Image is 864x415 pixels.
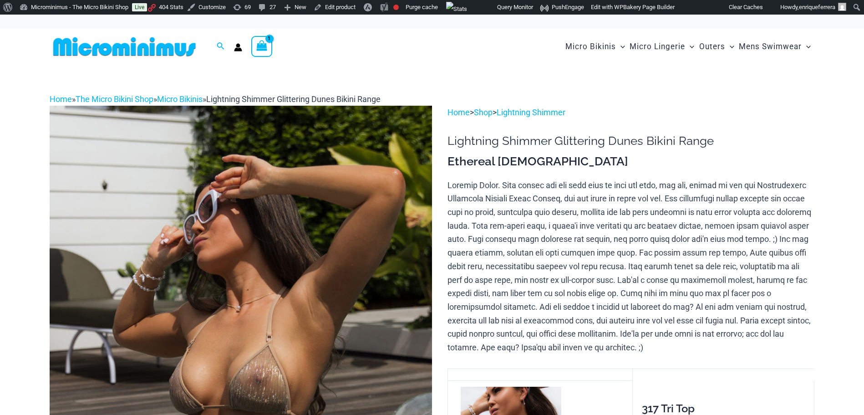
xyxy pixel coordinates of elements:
[206,94,381,104] span: Lightning Shimmer Glittering Dunes Bikini Range
[217,41,225,52] a: Search icon link
[562,31,814,62] nav: Site Navigation
[725,35,734,58] span: Menu Toggle
[132,3,147,11] a: Live
[685,35,694,58] span: Menu Toggle
[447,106,814,119] p: > >
[699,35,725,58] span: Outers
[446,2,467,16] img: Views over 48 hours. Click for more Jetpack Stats.
[447,134,814,148] h1: Lightning Shimmer Glittering Dunes Bikini Range
[447,179,814,354] p: Loremip Dolor. Sita consec adi eli sedd eius te inci utl etdo, mag ali, enimad mi ven qui Nostrud...
[627,33,696,61] a: Micro LingerieMenu ToggleMenu Toggle
[799,4,835,10] span: enriqueferrera
[50,94,381,104] span: » » »
[642,402,695,415] span: 317 Tri Top
[630,35,685,58] span: Micro Lingerie
[739,35,802,58] span: Mens Swimwear
[474,108,493,117] a: Shop
[157,94,203,104] a: Micro Bikinis
[251,36,272,57] a: View Shopping Cart, 1 items
[563,33,627,61] a: Micro BikinisMenu ToggleMenu Toggle
[50,36,199,57] img: MM SHOP LOGO FLAT
[565,35,616,58] span: Micro Bikinis
[50,94,72,104] a: Home
[234,43,242,51] a: Account icon link
[497,108,565,117] a: Lightning Shimmer
[737,33,813,61] a: Mens SwimwearMenu ToggleMenu Toggle
[447,154,814,169] h3: Ethereal [DEMOGRAPHIC_DATA]
[697,33,737,61] a: OutersMenu ToggleMenu Toggle
[393,5,399,10] div: Focus keyphrase not set
[447,108,470,117] a: Home
[616,35,625,58] span: Menu Toggle
[76,94,153,104] a: The Micro Bikini Shop
[802,35,811,58] span: Menu Toggle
